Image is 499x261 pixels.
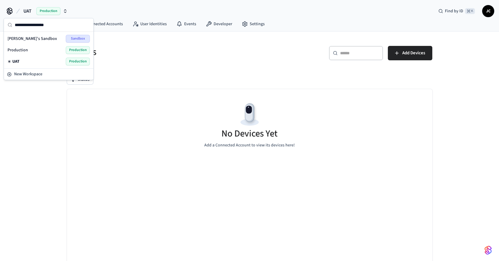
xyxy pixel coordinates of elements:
a: User Identities [128,19,172,29]
a: Connected Accounts [73,19,128,29]
span: Find by ID [445,8,463,14]
span: Production [66,58,90,65]
button: New Workspace [5,69,93,79]
h5: No Devices Yet [221,127,278,140]
img: SeamLogoGradient.69752ec5.svg [485,245,492,255]
div: Suggestions [4,32,93,68]
span: Production [66,46,90,54]
button: JC [482,5,494,17]
a: Events [172,19,201,29]
span: Production [36,7,60,15]
span: Production [8,47,28,53]
p: Add a Connected Account to view its devices here! [204,142,295,148]
span: JC [483,6,494,16]
span: UAT [23,7,32,15]
div: Find by ID⌘ K [434,6,480,16]
a: Settings [237,19,269,29]
a: Developer [201,19,237,29]
span: New Workspace [14,71,42,77]
span: ⌘ K [465,8,475,14]
span: Add Devices [402,49,425,57]
button: Add Devices [388,46,432,60]
span: [PERSON_NAME]'s Sandbox [8,36,57,42]
span: Sandbox [66,35,90,43]
h5: Devices [67,46,246,58]
span: UAT [12,58,20,64]
img: Devices Empty State [236,101,263,128]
